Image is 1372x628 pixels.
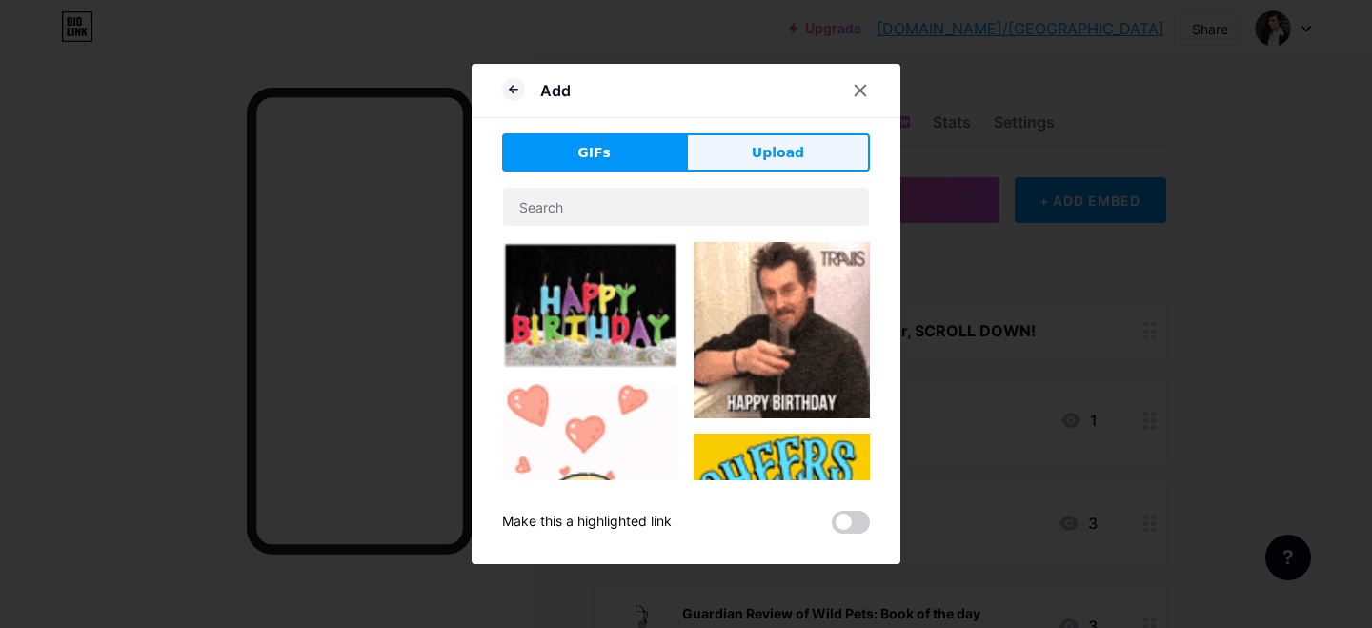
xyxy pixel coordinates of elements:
[686,133,870,172] button: Upload
[502,242,678,369] img: Gihpy
[502,511,672,534] div: Make this a highlighted link
[502,133,686,172] button: GIFs
[577,143,611,163] span: GIFs
[694,242,870,418] img: Gihpy
[694,434,870,610] img: Gihpy
[540,79,571,102] div: Add
[502,384,678,560] img: Gihpy
[752,143,804,163] span: Upload
[503,188,869,226] input: Search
